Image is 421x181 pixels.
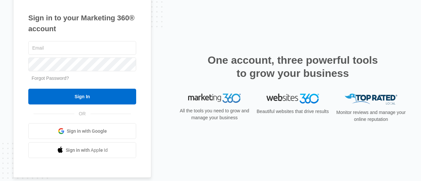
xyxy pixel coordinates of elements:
[206,54,380,80] h2: One account, three powerful tools to grow your business
[256,108,330,115] p: Beautiful websites that drive results
[345,94,397,104] img: Top Rated Local
[32,76,69,81] a: Forgot Password?
[28,89,136,104] input: Sign In
[188,94,241,103] img: Marketing 360
[66,147,108,154] span: Sign in with Apple Id
[334,109,408,123] p: Monitor reviews and manage your online reputation
[28,123,136,139] a: Sign in with Google
[74,110,90,117] span: OR
[178,107,251,121] p: All the tools you need to grow and manage your business
[266,94,319,103] img: Websites 360
[67,128,107,135] span: Sign in with Google
[28,142,136,158] a: Sign in with Apple Id
[28,12,136,34] h1: Sign in to your Marketing 360® account
[28,41,136,55] input: Email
